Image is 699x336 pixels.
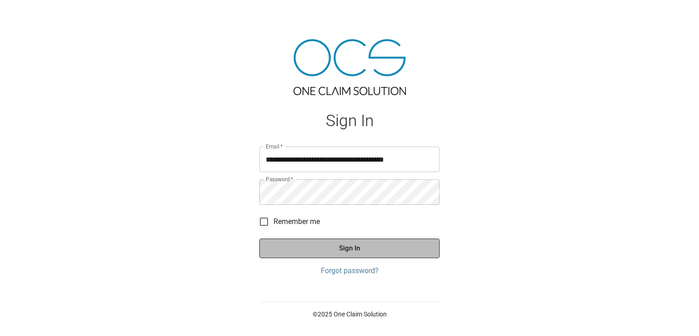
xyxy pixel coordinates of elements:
button: Sign In [259,239,440,258]
label: Password [266,175,293,183]
img: ocs-logo-tra.png [294,39,406,95]
h1: Sign In [259,112,440,130]
label: Email [266,143,283,150]
img: ocs-logo-white-transparent.png [11,5,47,24]
a: Forgot password? [259,265,440,276]
span: Remember me [274,216,320,227]
p: © 2025 One Claim Solution [259,310,440,319]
